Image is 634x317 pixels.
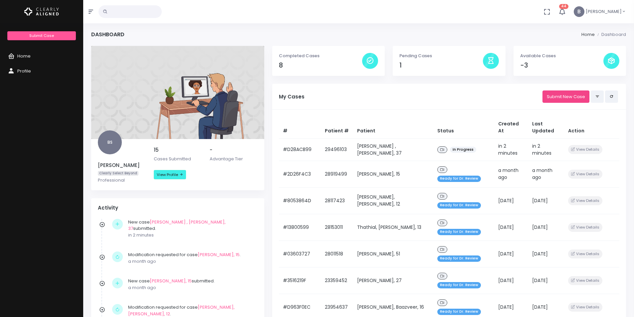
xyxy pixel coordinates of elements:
span: Clearly Select Beyond [98,171,138,176]
span: In Progress [450,147,476,153]
td: #D28ACB99 [279,138,321,161]
a: Submit New Case [542,90,589,103]
th: Created At [494,116,528,139]
p: Completed Cases [279,53,362,59]
div: New case submitted. [128,219,254,238]
td: [PERSON_NAME] , [PERSON_NAME], 37 [353,138,433,161]
a: [PERSON_NAME], 15 [198,251,240,258]
button: View Details [568,276,602,285]
td: Thathial, [PERSON_NAME], 13 [353,214,433,240]
td: in 2 minutes [528,138,564,161]
td: in 2 minutes [494,138,528,161]
a: Submit Case [7,31,76,40]
h4: Dashboard [91,31,124,38]
th: Patient [353,116,433,139]
td: [DATE] [528,240,564,267]
td: 28011518 [321,240,353,267]
td: 28117423 [321,187,353,214]
span: 44 [559,4,568,9]
a: [PERSON_NAME] , [PERSON_NAME], 37 [128,219,226,232]
h5: [PERSON_NAME] [98,162,146,168]
li: Dashboard [595,31,626,38]
td: [PERSON_NAME], 51 [353,240,433,267]
td: [DATE] [528,267,564,294]
h4: 1 [399,62,483,69]
span: Ready for Dr. Review [437,282,481,288]
h4: -3 [520,62,603,69]
button: View Details [568,145,602,154]
span: Ready for Dr. Review [437,255,481,262]
p: in 2 minutes [128,232,254,238]
span: Home [17,53,31,59]
td: [PERSON_NAME], [PERSON_NAME], 12 [353,187,433,214]
span: [PERSON_NAME] [586,8,622,15]
span: Profile [17,68,31,74]
th: Patient # [321,116,353,139]
span: Ready for Dr. Review [437,229,481,235]
a: [PERSON_NAME], [PERSON_NAME], 12 [128,304,235,317]
th: Status [433,116,494,139]
td: [DATE] [494,214,528,240]
td: 28153011 [321,214,353,240]
p: a month ago [128,258,254,265]
h5: 15 [154,147,202,153]
button: View Details [568,196,602,205]
td: [DATE] [528,214,564,240]
button: View Details [568,170,602,179]
a: View Profile [154,170,186,179]
span: Submit Case [29,33,54,38]
td: 29496103 [321,138,353,161]
th: # [279,116,321,139]
td: a month ago [494,161,528,187]
td: a month ago [528,161,564,187]
td: #2D26F4C3 [279,161,321,187]
button: View Details [568,249,602,258]
td: [DATE] [494,267,528,294]
h4: Activity [98,205,258,211]
h5: My Cases [279,94,542,100]
li: Home [581,31,595,38]
p: Pending Cases [399,53,483,59]
span: Ready for Dr. Review [437,202,481,209]
td: 28919499 [321,161,353,187]
span: BS [98,130,122,154]
span: Ready for Dr. Review [437,309,481,315]
td: [DATE] [528,187,564,214]
p: Cases Submitted [154,156,202,162]
td: [DATE] [494,240,528,267]
span: B [574,6,584,17]
button: View Details [568,303,602,312]
div: New case submitted. [128,278,254,291]
div: Modification requested for case . [128,251,254,264]
p: a month ago [128,284,254,291]
td: [PERSON_NAME], 27 [353,267,433,294]
img: Logo Horizontal [24,5,59,19]
td: #3516219F [279,267,321,294]
span: Ready for Dr. Review [437,176,481,182]
td: #13800599 [279,214,321,240]
a: [PERSON_NAME], 15 [150,278,192,284]
td: [PERSON_NAME], 15 [353,161,433,187]
button: View Details [568,223,602,232]
h5: - [210,147,258,153]
p: Advantage Tier [210,156,258,162]
th: Last Updated [528,116,564,139]
p: Available Cases [520,53,603,59]
td: [DATE] [494,187,528,214]
td: 23359452 [321,267,353,294]
td: #03603727 [279,240,321,267]
td: #8053864D [279,187,321,214]
th: Action [564,116,619,139]
p: Professional [98,177,146,184]
h4: 8 [279,62,362,69]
